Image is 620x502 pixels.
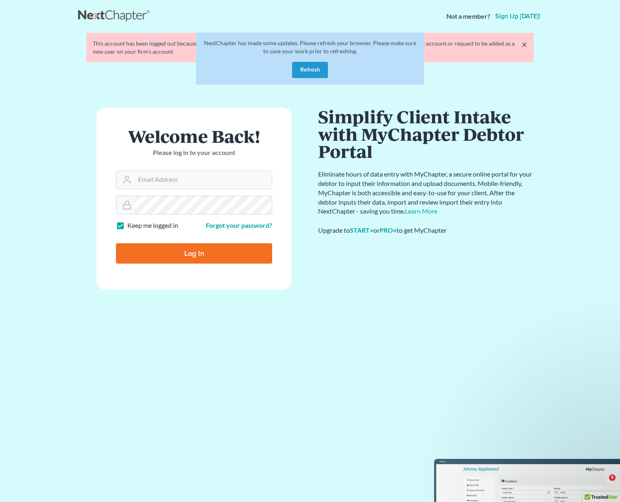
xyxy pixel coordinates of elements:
[318,170,534,216] p: Eliminate hours of data entry with MyChapter, a secure online portal for your debtor to input the...
[350,226,373,234] a: START+
[206,221,272,229] a: Forgot your password?
[116,243,272,264] input: Log In
[318,226,534,235] div: Upgrade to or to get MyChapter
[292,62,328,78] button: Refresh
[318,108,534,160] h1: Simplify Client Intake with MyChapter Debtor Portal
[522,39,527,49] a: ×
[380,226,397,234] a: PRO+
[116,127,272,145] h1: Welcome Back!
[93,39,527,56] div: This account has been logged out because someone new has initiated a new session with the same lo...
[609,474,616,481] span: 5
[135,171,272,189] input: Email Address
[127,221,178,230] label: Keep me logged in
[116,148,272,157] p: Please log in to your account
[204,39,416,55] span: NextChapter has made some updates. Please refresh your browser. Please make sure to save your wor...
[493,13,542,20] a: Sign up [DATE]!
[592,474,612,494] iframe: Intercom live chat
[446,12,490,21] strong: Not a member?
[405,207,437,215] a: Learn More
